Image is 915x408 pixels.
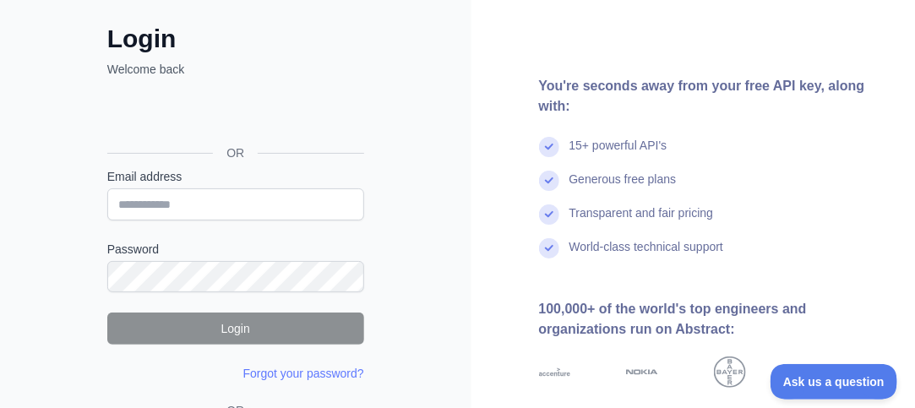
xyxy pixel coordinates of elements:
label: Email address [107,168,364,185]
p: Welcome back [107,61,364,78]
img: check mark [539,238,559,258]
h2: Login [107,24,364,54]
iframe: Toggle Customer Support [771,364,898,400]
div: 15+ powerful API's [569,137,667,171]
label: Password [107,241,364,258]
span: OR [213,144,258,161]
img: nokia [626,356,658,389]
img: bayer [714,356,746,389]
a: Forgot your password? [243,367,364,380]
img: check mark [539,204,559,225]
div: You're seconds away from your free API key, along with: [539,76,889,117]
button: Login [107,313,364,345]
div: 100,000+ of the world's top engineers and organizations run on Abstract: [539,299,889,340]
img: accenture [539,356,571,389]
div: Transparent and fair pricing [569,204,714,238]
img: check mark [539,171,559,191]
img: google [802,356,834,389]
img: check mark [539,137,559,157]
div: Generous free plans [569,171,677,204]
iframe: Sign in with Google Button [99,96,369,133]
div: World-class technical support [569,238,724,272]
